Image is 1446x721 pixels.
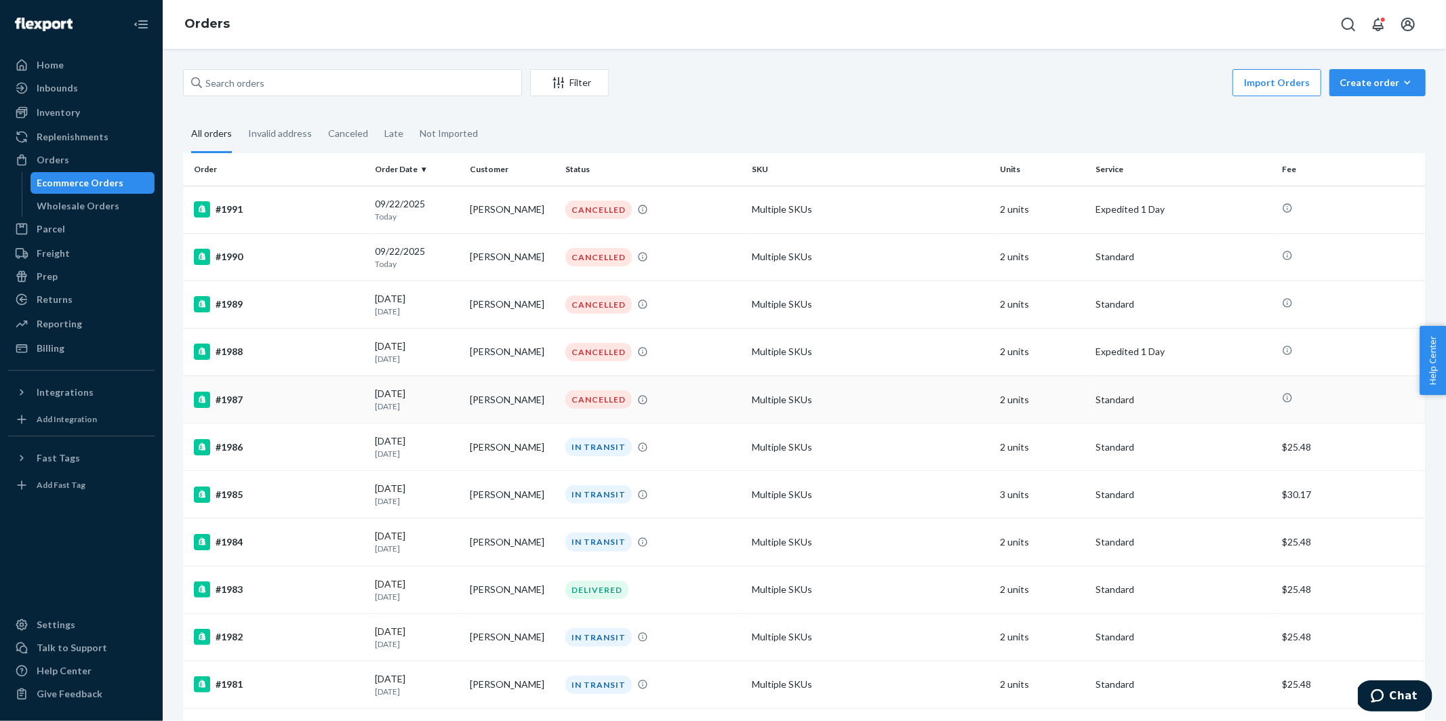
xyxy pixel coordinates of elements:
[1277,661,1426,708] td: $25.48
[565,676,632,694] div: IN TRANSIT
[191,116,232,153] div: All orders
[8,243,155,264] a: Freight
[746,376,995,424] td: Multiple SKUs
[375,448,460,459] p: [DATE]
[1096,345,1271,358] p: Expedited 1 Day
[37,58,64,72] div: Home
[1394,11,1422,38] button: Open account menu
[8,660,155,682] a: Help Center
[1096,630,1271,644] p: Standard
[1365,11,1392,38] button: Open notifications
[1277,471,1426,518] td: $30.17
[37,618,75,632] div: Settings
[184,16,230,31] a: Orders
[37,199,120,213] div: Wholesale Orders
[565,628,632,646] div: IN TRANSIT
[194,249,364,265] div: #1990
[995,186,1091,233] td: 2 units
[194,439,364,455] div: #1986
[746,471,995,518] td: Multiple SKUs
[37,222,65,236] div: Parcel
[37,342,64,355] div: Billing
[746,518,995,566] td: Multiple SKUs
[746,566,995,613] td: Multiple SKUs
[464,186,560,233] td: [PERSON_NAME]
[464,233,560,281] td: [PERSON_NAME]
[1420,326,1446,395] button: Help Center
[1335,11,1362,38] button: Open Search Box
[1232,69,1321,96] button: Import Orders
[565,438,632,456] div: IN TRANSIT
[1277,566,1426,613] td: $25.48
[8,77,155,99] a: Inbounds
[194,581,364,598] div: #1983
[464,376,560,424] td: [PERSON_NAME]
[995,376,1091,424] td: 2 units
[194,392,364,408] div: #1987
[464,518,560,566] td: [PERSON_NAME]
[464,566,560,613] td: [PERSON_NAME]
[464,281,560,328] td: [PERSON_NAME]
[8,126,155,148] a: Replenishments
[1096,583,1271,596] p: Standard
[420,116,478,151] div: Not Imported
[8,637,155,659] button: Talk to Support
[375,245,460,270] div: 09/22/2025
[565,581,628,599] div: DELIVERED
[995,566,1091,613] td: 2 units
[995,661,1091,708] td: 2 units
[565,343,632,361] div: CANCELLED
[375,387,460,412] div: [DATE]
[375,434,460,459] div: [DATE]
[746,661,995,708] td: Multiple SKUs
[375,577,460,602] div: [DATE]
[375,686,460,697] p: [DATE]
[183,153,369,186] th: Order
[37,106,80,119] div: Inventory
[8,382,155,403] button: Integrations
[375,482,460,507] div: [DATE]
[127,11,155,38] button: Close Navigation
[746,613,995,661] td: Multiple SKUs
[565,485,632,503] div: IN TRANSIT
[464,661,560,708] td: [PERSON_NAME]
[37,317,82,331] div: Reporting
[530,69,609,96] button: Filter
[995,613,1091,661] td: 2 units
[375,353,460,365] p: [DATE]
[565,390,632,409] div: CANCELLED
[1096,297,1271,311] p: Standard
[995,281,1091,328] td: 2 units
[746,328,995,375] td: Multiple SKUs
[369,153,465,186] th: Order Date
[8,289,155,310] a: Returns
[995,328,1091,375] td: 2 units
[194,629,364,645] div: #1982
[194,344,364,360] div: #1988
[37,687,102,701] div: Give Feedback
[1090,153,1277,186] th: Service
[8,149,155,171] a: Orders
[375,529,460,554] div: [DATE]
[8,614,155,636] a: Settings
[37,130,108,144] div: Replenishments
[995,153,1091,186] th: Units
[375,543,460,554] p: [DATE]
[194,201,364,218] div: #1991
[995,518,1091,566] td: 2 units
[464,424,560,471] td: [PERSON_NAME]
[8,683,155,705] button: Give Feedback
[746,281,995,328] td: Multiple SKUs
[1277,518,1426,566] td: $25.48
[37,386,94,399] div: Integrations
[194,534,364,550] div: #1984
[375,591,460,602] p: [DATE]
[37,479,85,491] div: Add Fast Tag
[565,533,632,551] div: IN TRANSIT
[8,54,155,76] a: Home
[995,471,1091,518] td: 3 units
[375,625,460,650] div: [DATE]
[375,638,460,650] p: [DATE]
[37,451,80,465] div: Fast Tags
[746,186,995,233] td: Multiple SKUs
